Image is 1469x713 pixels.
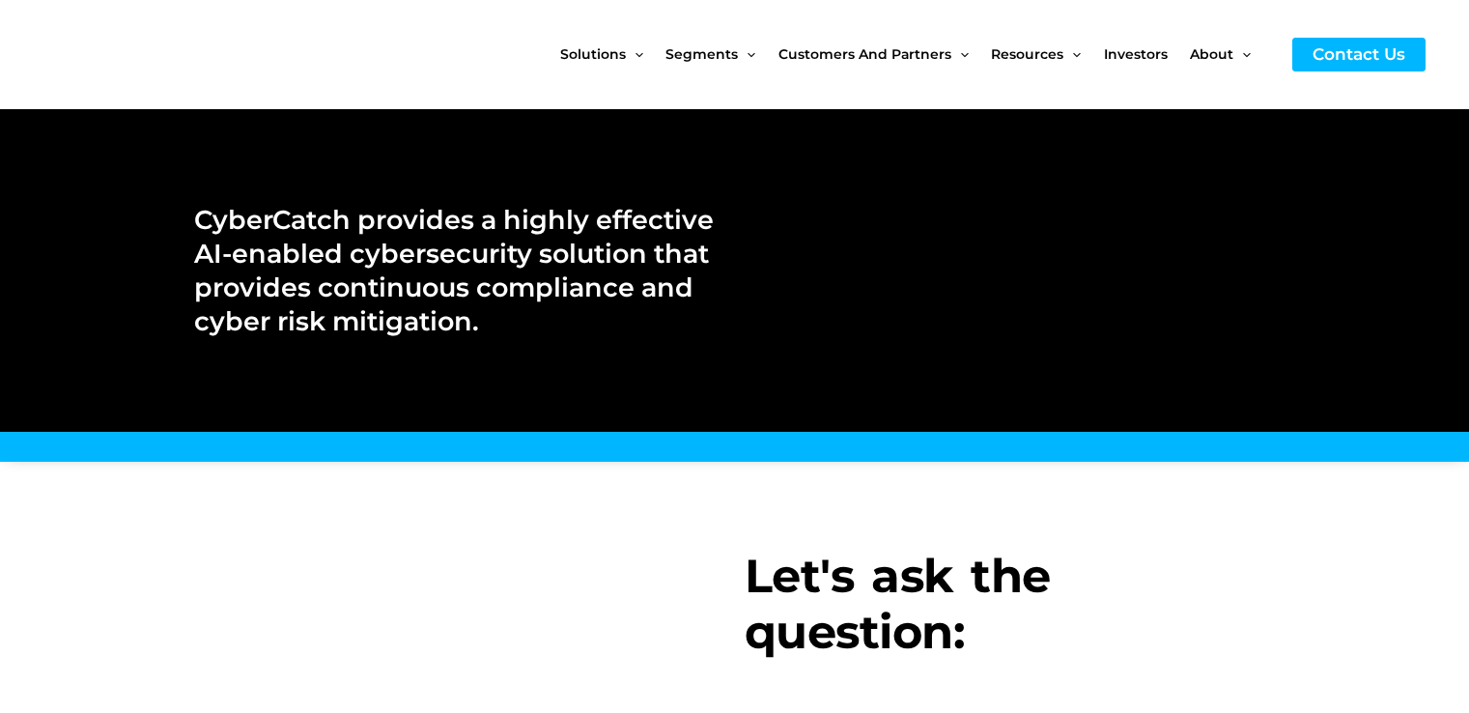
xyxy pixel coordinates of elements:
span: Solutions [560,14,626,95]
img: CyberCatch [34,14,266,95]
span: Menu Toggle [738,14,755,95]
h2: CyberCatch provides a highly effective AI-enabled cybersecurity solution that provides continuous... [194,203,715,338]
span: About [1190,14,1233,95]
span: Segments [665,14,738,95]
a: Contact Us [1292,38,1426,71]
span: Menu Toggle [626,14,643,95]
h3: Let's ask the question: [745,549,1276,660]
span: Menu Toggle [1233,14,1251,95]
nav: Site Navigation: New Main Menu [560,14,1273,95]
span: Investors [1104,14,1168,95]
span: Menu Toggle [1063,14,1081,95]
a: Investors [1104,14,1190,95]
span: Customers and Partners [778,14,951,95]
span: Menu Toggle [951,14,969,95]
span: Resources [991,14,1063,95]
